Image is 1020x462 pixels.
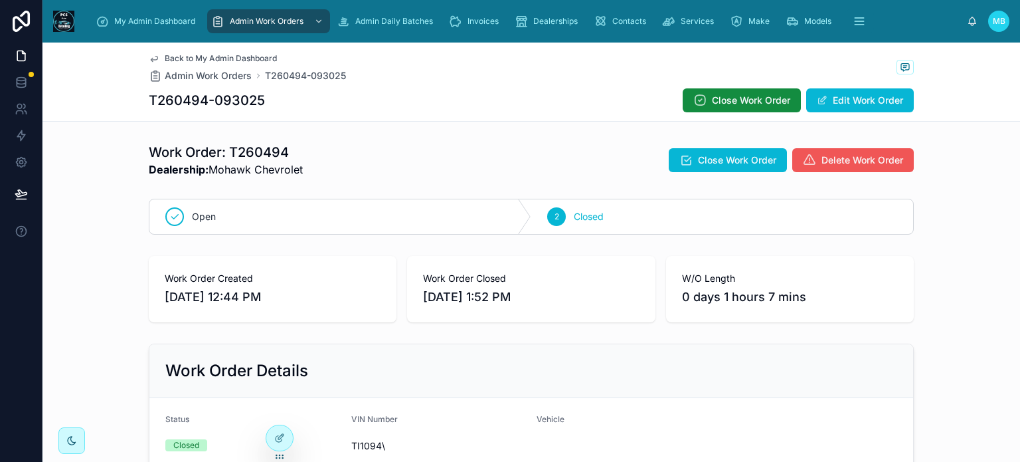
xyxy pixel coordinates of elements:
button: Edit Work Order [806,88,914,112]
span: 0 days 1 hours 7 mins [682,288,898,306]
span: Work Order Closed [423,272,639,285]
a: Contacts [590,9,655,33]
span: Mohawk Chevrolet [149,162,303,177]
a: T260494-093025 [265,69,346,82]
span: [DATE] 12:44 PM [165,288,381,306]
span: Closed [574,210,604,223]
a: Make [726,9,779,33]
h2: Work Order Details [165,360,308,382]
span: Invoices [467,16,499,27]
button: Close Work Order [669,148,787,172]
h1: Work Order: T260494 [149,143,303,162]
button: Close Work Order [683,88,801,112]
a: Admin Work Orders [149,69,252,82]
a: Back to My Admin Dashboard [149,53,277,64]
span: Open [192,210,216,223]
a: Invoices [445,9,508,33]
span: My Admin Dashboard [114,16,195,27]
h1: T260494-093025 [149,91,265,110]
span: 2 [554,211,559,222]
span: TI1094\ [351,439,527,453]
span: Status [165,414,189,424]
span: Admin Work Orders [165,69,252,82]
div: scrollable content [85,7,967,36]
a: My Admin Dashboard [92,9,205,33]
span: Admin Daily Batches [355,16,433,27]
img: App logo [53,11,74,32]
strong: Dealership: [149,163,209,176]
span: Dealerships [533,16,578,27]
span: VIN Number [351,414,398,424]
div: Closed [173,439,199,451]
span: Back to My Admin Dashboard [165,53,277,64]
a: Admin Work Orders [207,9,330,33]
span: W/O Length [682,272,898,285]
a: Services [658,9,723,33]
span: Close Work Order [698,154,776,167]
span: [DATE] 1:52 PM [423,288,639,306]
a: Admin Daily Batches [333,9,442,33]
a: Dealerships [511,9,587,33]
button: Delete Work Order [792,148,914,172]
span: Delete Work Order [821,154,903,167]
span: Models [804,16,831,27]
span: Contacts [612,16,646,27]
span: Vehicle [537,414,564,424]
span: Work Order Created [165,272,381,285]
span: Close Work Order [712,94,790,107]
span: Services [681,16,714,27]
span: MB [993,16,1005,27]
span: Admin Work Orders [230,16,303,27]
span: Make [748,16,770,27]
a: Models [782,9,841,33]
